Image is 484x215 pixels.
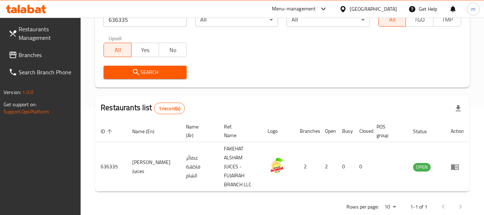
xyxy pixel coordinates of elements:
td: FAKEHAT ALSHAM JUICES - FUJAIRAH BRANCH LLC [218,142,262,192]
label: Upsell [109,36,122,41]
td: 2 [294,142,319,192]
span: ID [101,127,114,136]
button: Yes [131,43,159,57]
span: TMP [436,14,458,25]
span: All [107,45,129,55]
th: Open [319,120,336,142]
td: 2 [319,142,336,192]
span: Get support on: [4,100,37,109]
td: 0 [336,142,354,192]
th: Branches [294,120,319,142]
td: 636335 [95,142,126,192]
p: 1-1 of 1 [410,202,427,211]
th: Closed [354,120,371,142]
span: Status [413,127,436,136]
span: Search Branch Phone [19,68,75,76]
p: Rows per page: [346,202,379,211]
div: Menu-management [272,5,316,13]
th: Busy [336,120,354,142]
span: TGO [409,14,431,25]
div: Menu [451,163,464,171]
div: All [195,13,278,27]
span: Restaurants Management [19,25,75,42]
div: Rows per page: [382,202,399,212]
span: Yes [134,45,156,55]
span: No [162,45,184,55]
span: OPEN [413,163,431,171]
button: TMP [433,12,461,27]
span: All [382,14,403,25]
span: Ref. Name [224,122,253,140]
button: All [378,12,406,27]
th: Logo [262,120,294,142]
a: Support.OpsPlatform [4,107,49,116]
h2: Restaurants list [101,102,185,114]
div: Total records count [154,103,185,114]
span: 1 record(s) [154,105,185,112]
a: Restaurants Management [3,20,81,46]
span: 1.0.0 [22,88,33,97]
button: No [159,43,187,57]
span: Name (En) [132,127,164,136]
button: Search [104,66,186,79]
div: Export file [450,100,467,117]
span: m [471,5,475,13]
a: Search Branch Phone [3,64,81,81]
a: Branches [3,46,81,64]
button: All [104,43,131,57]
button: TGO [406,12,433,27]
span: Search [109,68,181,77]
span: POS group [377,122,399,140]
img: Fakehat Alsham Juices [268,156,286,174]
span: Name (Ar) [186,122,210,140]
td: 0 [354,142,371,192]
span: Branches [19,51,75,59]
div: [GEOGRAPHIC_DATA] [350,5,397,13]
th: Action [445,120,470,142]
table: enhanced table [95,120,470,192]
span: Version: [4,88,21,97]
input: Search for restaurant name or ID.. [104,13,186,27]
td: عصائر فاكهة الشام [180,142,218,192]
td: [PERSON_NAME] Juices [126,142,180,192]
div: All [287,13,369,27]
